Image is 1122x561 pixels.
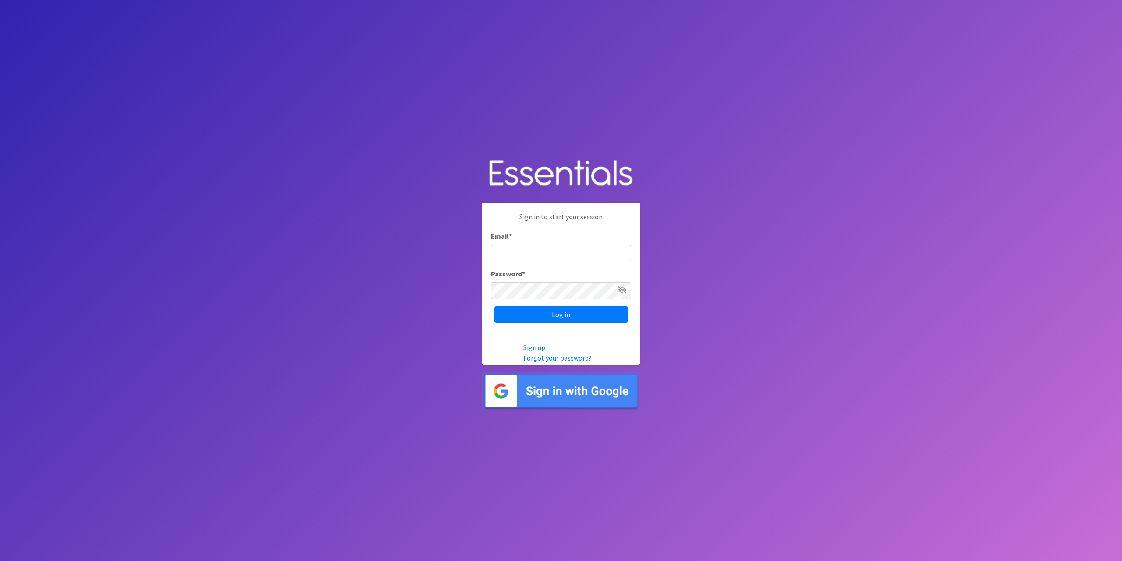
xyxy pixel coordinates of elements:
[494,306,628,323] input: Log in
[491,231,512,241] label: Email
[491,211,631,231] p: Sign in to start your session
[523,354,592,362] a: Forgot your password?
[523,343,545,352] a: Sign up
[482,372,640,410] img: Sign in with Google
[522,269,525,278] abbr: required
[491,268,525,279] label: Password
[509,232,512,240] abbr: required
[482,151,640,196] img: Human Essentials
